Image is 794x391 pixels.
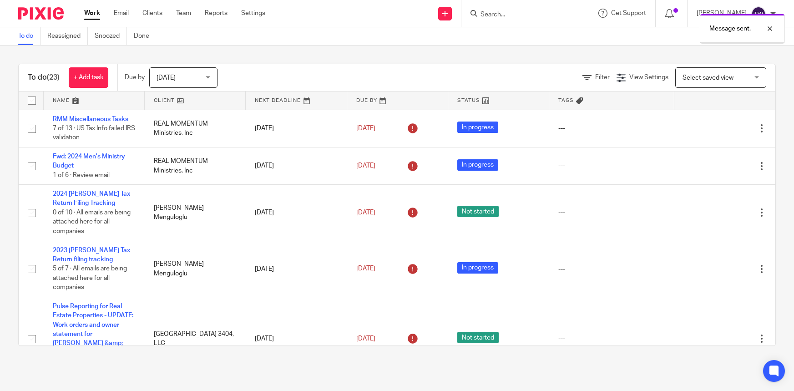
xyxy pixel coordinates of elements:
[709,24,751,33] p: Message sent.
[629,74,668,81] span: View Settings
[53,125,135,141] span: 7 of 13 · US Tax Info failed IRS validation
[356,266,375,272] span: [DATE]
[145,241,246,297] td: [PERSON_NAME] Menguloglu
[53,303,133,365] a: Pulse Reporting for Real Estate Properties - UPDATE: Work orders and owner statement for [PERSON_...
[558,161,665,170] div: ---
[125,73,145,82] p: Due by
[114,9,129,18] a: Email
[53,209,131,234] span: 0 of 10 · All emails are being attached here for all companies
[18,27,40,45] a: To do
[134,27,156,45] a: Done
[53,153,125,169] a: Fwd: 2024 Men's Ministry Budget
[246,297,347,381] td: [DATE]
[558,264,665,274] div: ---
[142,9,162,18] a: Clients
[558,208,665,217] div: ---
[157,75,176,81] span: [DATE]
[356,125,375,132] span: [DATE]
[558,334,665,343] div: ---
[356,209,375,216] span: [DATE]
[95,27,127,45] a: Snoozed
[246,241,347,297] td: [DATE]
[145,297,246,381] td: [GEOGRAPHIC_DATA] 3404, LLC
[205,9,228,18] a: Reports
[47,74,60,81] span: (23)
[18,7,64,20] img: Pixie
[457,262,498,274] span: In progress
[53,247,130,263] a: 2023 [PERSON_NAME] Tax Return filing tracking
[457,122,498,133] span: In progress
[53,191,130,206] a: 2024 [PERSON_NAME] Tax Return Filing Tracking
[84,9,100,18] a: Work
[751,6,766,21] img: svg%3E
[246,110,347,147] td: [DATE]
[53,265,127,290] span: 5 of 7 · All emails are being attached here for all companies
[53,172,110,178] span: 1 of 6 · Review email
[558,124,665,133] div: ---
[145,147,246,184] td: REAL MOMENTUM Ministries, Inc
[176,9,191,18] a: Team
[145,185,246,241] td: [PERSON_NAME] Menguloglu
[28,73,60,82] h1: To do
[145,110,246,147] td: REAL MOMENTUM Ministries, Inc
[246,147,347,184] td: [DATE]
[457,332,499,343] span: Not started
[47,27,88,45] a: Reassigned
[356,162,375,169] span: [DATE]
[246,185,347,241] td: [DATE]
[356,335,375,342] span: [DATE]
[241,9,265,18] a: Settings
[69,67,108,88] a: + Add task
[53,116,128,122] a: RMM Miscellaneous Tasks
[457,159,498,171] span: In progress
[683,75,733,81] span: Select saved view
[558,98,574,103] span: Tags
[457,206,499,217] span: Not started
[595,74,610,81] span: Filter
